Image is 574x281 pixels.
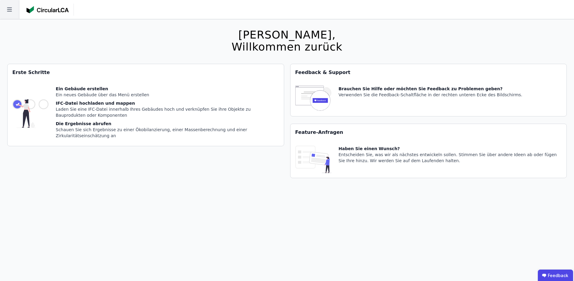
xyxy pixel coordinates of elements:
div: IFC-Datei hochladen und mappen [56,100,279,106]
div: Feedback & Support [290,64,567,81]
div: [PERSON_NAME], [231,29,342,41]
div: Verwenden Sie die Feedback-Schaltfläche in der rechten unteren Ecke des Bildschirms. [339,92,522,98]
div: Die Ergebnisse abrufen [56,121,279,127]
div: Erste Schritte [8,64,284,81]
div: Ein Gebäude erstellen [56,86,279,92]
div: Entscheiden Sie, was wir als nächstes entwickeln sollen. Stimmen Sie über andere Ideen ab oder fü... [339,152,562,164]
img: feature_request_tile-UiXE1qGU.svg [295,146,331,173]
img: feedback-icon-HCTs5lye.svg [295,86,331,111]
div: Brauchen Sie Hilfe oder möchten Sie Feedback zu Problemen geben? [339,86,522,92]
img: Concular [27,6,69,13]
div: Haben Sie einen Wunsch? [339,146,562,152]
div: Ein neues Gebäude über das Menü erstellen [56,92,279,98]
div: Schauen Sie sich Ergebnisse zu einer Ökobilanzierung, einer Massenberechnung und einer Zirkularit... [56,127,279,139]
div: Laden Sie eine IFC-Datei innerhalb Ihres Gebäudes hoch und verknüpfen Sie ihre Objekte zu Bauprod... [56,106,279,118]
img: getting_started_tile-DrF_GRSv.svg [12,86,49,141]
div: Feature-Anfragen [290,124,567,141]
div: Willkommen zurück [231,41,342,53]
